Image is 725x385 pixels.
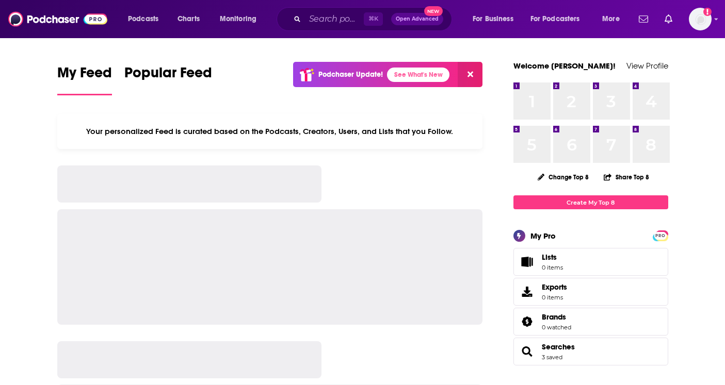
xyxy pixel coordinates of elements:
[542,294,567,301] span: 0 items
[517,255,538,269] span: Lists
[542,282,567,292] span: Exports
[513,338,668,365] span: Searches
[387,68,449,82] a: See What's New
[391,13,443,25] button: Open AdvancedNew
[542,312,566,322] span: Brands
[121,11,172,27] button: open menu
[124,64,212,88] span: Popular Feed
[660,10,676,28] a: Show notifications dropdown
[473,12,513,26] span: For Business
[305,11,364,27] input: Search podcasts, credits, & more...
[654,232,667,240] span: PRO
[595,11,633,27] button: open menu
[318,70,383,79] p: Podchaser Update!
[542,354,562,361] a: 3 saved
[513,278,668,306] a: Exports
[213,11,270,27] button: open menu
[542,253,563,262] span: Lists
[128,12,158,26] span: Podcasts
[542,253,557,262] span: Lists
[220,12,256,26] span: Monitoring
[603,167,650,187] button: Share Top 8
[57,114,483,149] div: Your personalized Feed is curated based on the Podcasts, Creators, Users, and Lists that you Follow.
[635,10,652,28] a: Show notifications dropdown
[542,264,563,271] span: 0 items
[689,8,712,30] img: User Profile
[424,6,443,16] span: New
[178,12,200,26] span: Charts
[531,171,595,183] button: Change Top 8
[517,344,538,359] a: Searches
[57,64,112,88] span: My Feed
[530,231,556,241] div: My Pro
[8,9,107,29] img: Podchaser - Follow, Share and Rate Podcasts
[689,8,712,30] button: Show profile menu
[542,324,571,331] a: 0 watched
[286,7,462,31] div: Search podcasts, credits, & more...
[513,61,616,71] a: Welcome [PERSON_NAME]!
[654,231,667,239] a: PRO
[513,195,668,209] a: Create My Top 8
[524,11,595,27] button: open menu
[626,61,668,71] a: View Profile
[124,64,212,95] a: Popular Feed
[465,11,526,27] button: open menu
[513,248,668,276] a: Lists
[57,64,112,95] a: My Feed
[542,312,571,322] a: Brands
[542,342,575,351] a: Searches
[530,12,580,26] span: For Podcasters
[517,284,538,299] span: Exports
[517,314,538,329] a: Brands
[689,8,712,30] span: Logged in as Inkhouse1
[364,12,383,26] span: ⌘ K
[171,11,206,27] a: Charts
[703,8,712,16] svg: Add a profile image
[513,308,668,336] span: Brands
[396,16,439,22] span: Open Advanced
[602,12,620,26] span: More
